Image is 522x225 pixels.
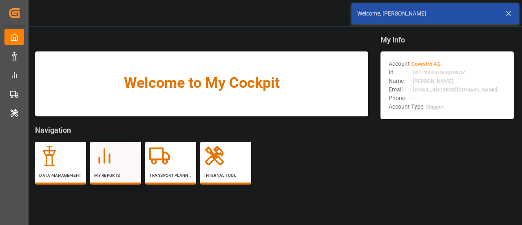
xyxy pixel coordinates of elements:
span: My Info [380,34,514,45]
p: Data Management [39,172,82,178]
span: Welcome to My Cockpit [51,72,352,94]
span: Covestro AG [411,61,441,67]
span: : — [410,95,417,101]
span: Navigation [35,125,368,136]
span: : [410,61,441,67]
span: : Shipper [423,104,444,110]
p: My Reports [94,172,137,178]
span: : [PERSON_NAME] [410,78,453,84]
span: Account Type [389,102,423,111]
div: Welcome, [PERSON_NAME] [357,9,498,18]
span: : [EMAIL_ADDRESS][DOMAIN_NAME] [410,87,498,93]
span: Account [389,60,410,68]
p: Internal Tool [204,172,247,178]
span: : 0011t000013eqOPAAY [410,69,465,76]
span: Id [389,68,410,77]
span: Email [389,85,410,94]
p: Transport Planner [149,172,192,178]
span: Name [389,77,410,85]
span: Phone [389,94,410,102]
